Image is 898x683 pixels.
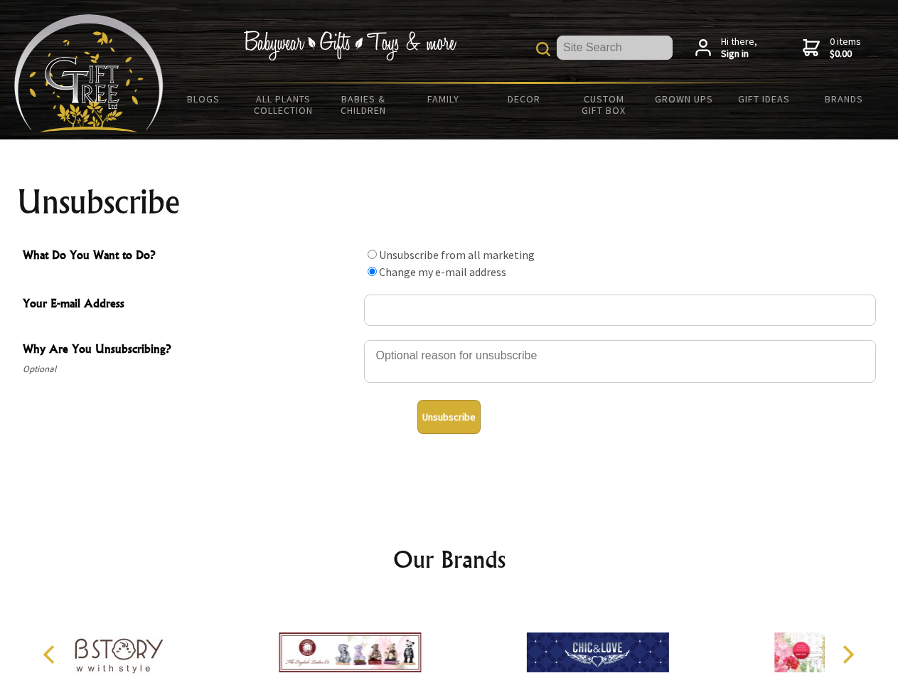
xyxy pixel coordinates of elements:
a: Gift Ideas [724,84,804,114]
img: Babywear - Gifts - Toys & more [243,31,456,60]
strong: $0.00 [830,48,861,60]
h2: Our Brands [28,542,870,576]
button: Previous [36,639,67,670]
input: What Do You Want to Do? [368,267,377,276]
span: Hi there, [721,36,757,60]
a: All Plants Collection [244,84,324,125]
a: 0 items$0.00 [803,36,861,60]
button: Unsubscribe [417,400,481,434]
span: Optional [23,361,357,378]
input: Site Search [557,36,673,60]
a: Custom Gift Box [564,84,644,125]
img: Babyware - Gifts - Toys and more... [14,14,164,132]
a: Hi there,Sign in [695,36,757,60]
label: Unsubscribe from all marketing [379,248,535,262]
strong: Sign in [721,48,757,60]
button: Next [832,639,863,670]
a: Decor [483,84,564,114]
a: BLOGS [164,84,244,114]
a: Grown Ups [643,84,724,114]
a: Family [404,84,484,114]
textarea: Why Are You Unsubscribing? [364,340,876,383]
span: Your E-mail Address [23,295,357,315]
label: Change my e-mail address [379,265,506,279]
a: Babies & Children [324,84,404,125]
input: Your E-mail Address [364,295,876,326]
h1: Unsubscribe [17,185,882,219]
img: product search [536,42,550,56]
a: Brands [804,84,884,114]
span: Why Are You Unsubscribing? [23,340,357,361]
span: 0 items [830,35,861,60]
span: What Do You Want to Do? [23,246,357,267]
input: What Do You Want to Do? [368,250,377,259]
